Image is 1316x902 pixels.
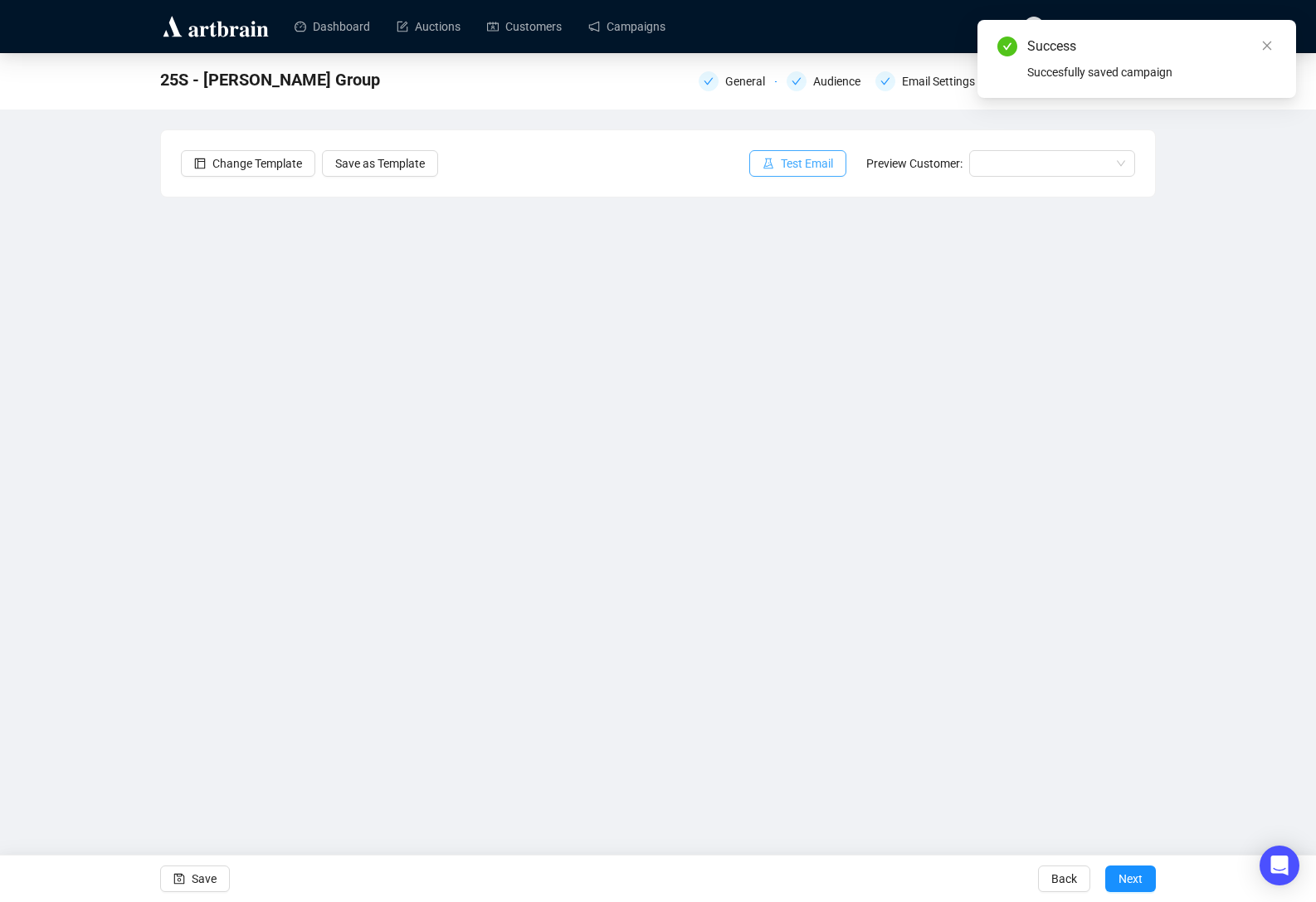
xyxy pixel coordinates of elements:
div: General [725,71,775,91]
button: Back [1038,865,1090,892]
a: Campaigns [588,5,665,48]
span: Change Template [212,154,302,173]
div: Success [1027,37,1276,56]
span: Preview Customer: [866,157,963,170]
a: Dashboard [295,5,370,48]
span: Next [1119,856,1143,902]
span: check [704,76,714,86]
div: Succesfully saved campaign [1027,63,1276,81]
div: General [699,71,777,91]
div: Open Intercom Messenger [1260,846,1299,885]
a: Close [1258,37,1276,55]
div: Audience [787,71,865,91]
span: check-circle [997,37,1017,56]
img: logo [160,13,271,40]
span: save [173,873,185,885]
span: experiment [763,158,774,169]
span: 25S - Parker Group [160,66,380,93]
button: Next [1105,865,1156,892]
button: Test Email [749,150,846,177]
div: Email Settings [902,71,985,91]
div: Audience [813,71,870,91]
span: MS [1027,19,1041,34]
a: Auctions [397,5,461,48]
div: Email Settings [875,71,982,91]
button: Save as Template [322,150,438,177]
span: Test Email [781,154,833,173]
button: Change Template [181,150,315,177]
span: layout [194,158,206,169]
span: Back [1051,856,1077,902]
span: close [1261,40,1273,51]
span: check [792,76,802,86]
span: check [880,76,890,86]
span: Save [192,856,217,902]
span: Save as Template [335,154,425,173]
a: Customers [487,5,562,48]
button: Save [160,865,230,892]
